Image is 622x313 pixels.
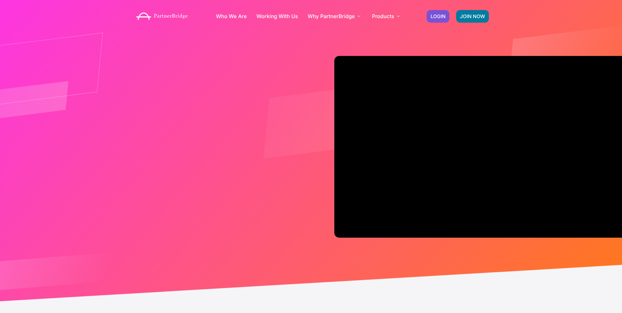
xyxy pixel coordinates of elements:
a: JOIN NOW [456,10,489,23]
a: Working With Us [257,14,298,19]
span: LOGIN [431,14,445,19]
a: LOGIN [427,10,449,23]
a: Who We Are [216,14,247,19]
a: Products [372,14,401,19]
a: Why PartnerBridge [308,14,363,19]
span: JOIN NOW [460,14,485,19]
